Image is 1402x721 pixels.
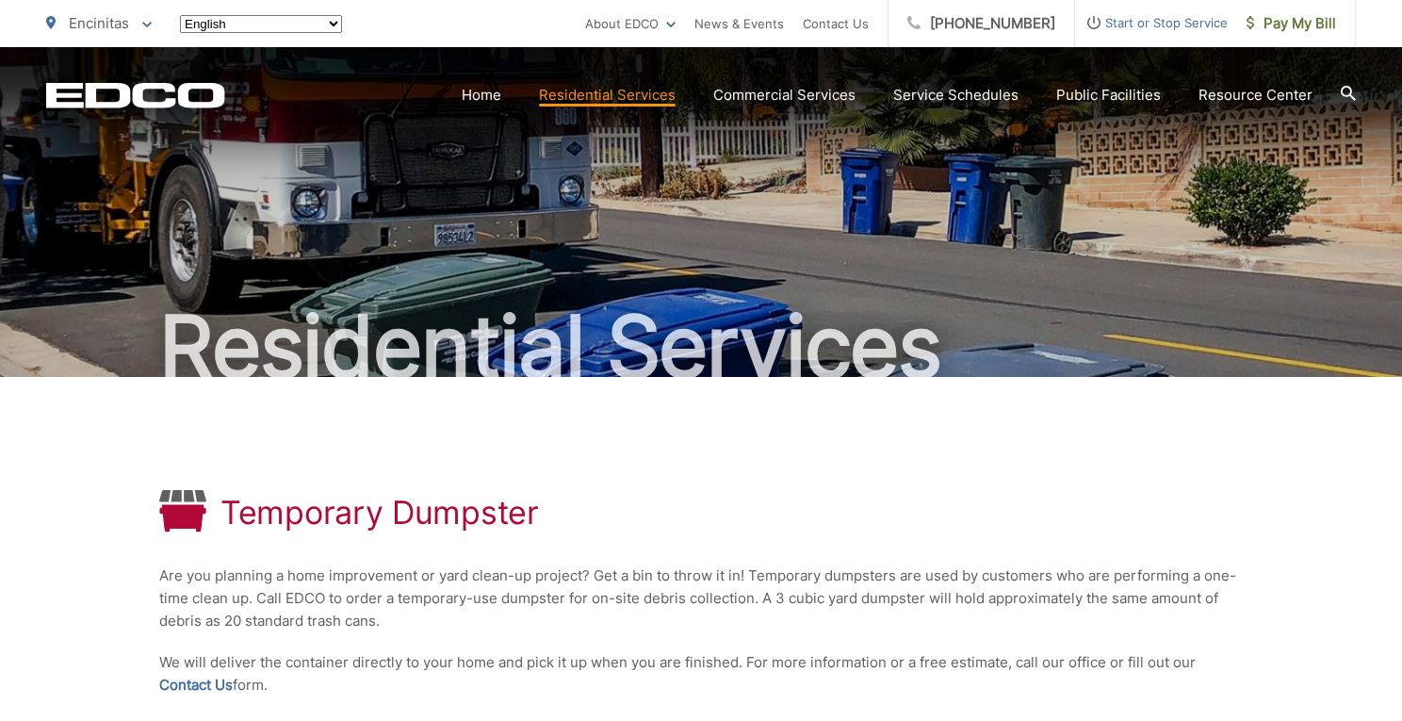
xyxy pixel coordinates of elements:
a: Service Schedules [893,84,1019,107]
span: Pay My Bill [1247,12,1336,35]
a: Home [462,84,501,107]
select: Select a language [180,15,342,33]
a: About EDCO [585,12,676,35]
a: Residential Services [539,84,676,107]
h1: Temporary Dumpster [220,494,539,532]
a: Contact Us [803,12,869,35]
a: Public Facilities [1056,84,1161,107]
span: Encinitas [69,14,129,32]
a: Contact Us [159,674,233,696]
a: Resource Center [1198,84,1312,107]
a: EDCD logo. Return to the homepage. [46,82,225,108]
a: News & Events [694,12,784,35]
p: Are you planning a home improvement or yard clean-up project? Get a bin to throw it in! Temporary... [159,565,1243,632]
h2: Residential Services [46,300,1356,394]
a: Commercial Services [713,84,856,107]
p: We will deliver the container directly to your home and pick it up when you are finished. For mor... [159,651,1243,696]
